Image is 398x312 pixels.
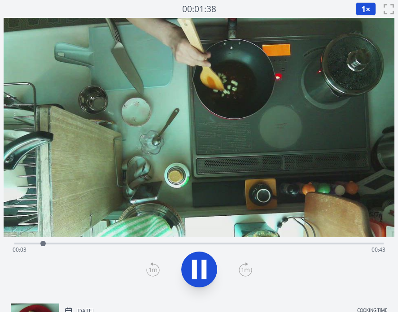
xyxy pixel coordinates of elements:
span: 00:43 [372,246,385,253]
button: 1× [355,2,376,16]
a: 00:01:38 [182,3,216,16]
span: 1 [361,4,366,14]
span: 00:03 [13,246,26,253]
